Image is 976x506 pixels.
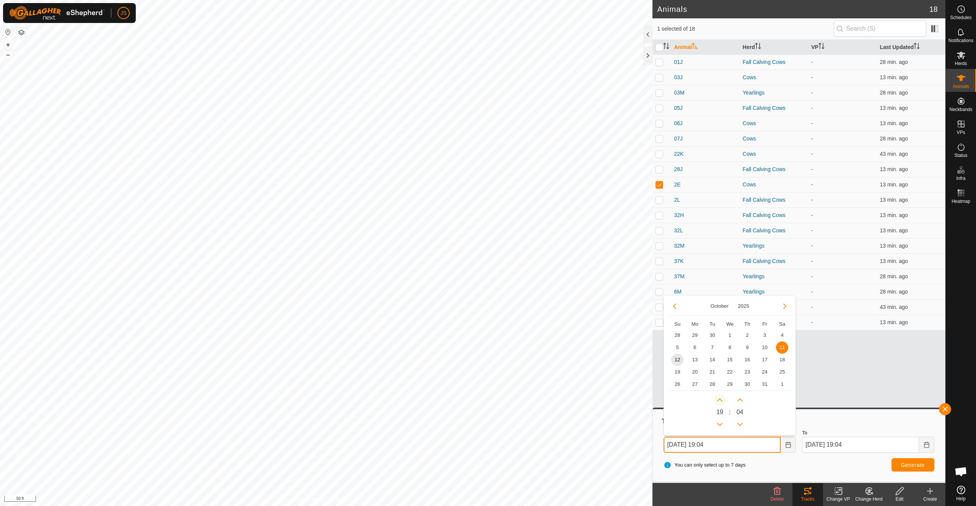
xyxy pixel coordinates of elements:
[741,366,753,378] span: 23
[663,44,669,50] p-sorticon: Activate to sort
[704,366,721,378] td: 21
[689,329,701,341] span: 29
[956,176,965,181] span: Infra
[743,242,805,250] div: Yearlings
[929,3,938,15] span: 18
[689,378,701,390] span: 27
[686,378,704,390] td: 27
[671,366,683,378] span: 19
[743,150,805,158] div: Cows
[669,341,686,354] td: 5
[691,321,698,327] span: Mo
[759,378,771,390] span: 31
[952,199,970,204] span: Heatmap
[880,304,908,310] span: Oct 12, 2025, 6:20 PM
[704,378,721,390] td: 28
[743,73,805,82] div: Cows
[811,166,813,172] app-display-virtual-paddock-transition: -
[743,135,805,143] div: Cows
[3,50,13,59] button: –
[689,354,701,366] span: 13
[704,341,721,354] td: 7
[880,151,908,157] span: Oct 12, 2025, 6:20 PM
[880,166,908,172] span: Oct 12, 2025, 6:50 PM
[773,341,791,354] td: 11
[669,329,686,341] td: 28
[674,135,683,143] span: 07J
[759,329,771,341] span: 3
[671,329,683,341] span: 28
[706,354,719,366] span: 14
[880,319,908,325] span: Oct 12, 2025, 6:50 PM
[686,341,704,354] td: 6
[779,300,791,312] button: Next Month
[811,120,813,126] app-display-virtual-paddock-transition: -
[674,58,683,66] span: 01J
[818,44,825,50] p-sorticon: Activate to sort
[759,354,771,366] span: 17
[950,460,973,483] div: Open chat
[811,304,813,310] app-display-virtual-paddock-transition: -
[948,38,973,43] span: Notifications
[674,257,683,265] span: 37K
[834,21,926,37] input: Search (S)
[756,378,774,390] td: 31
[880,105,908,111] span: Oct 12, 2025, 6:50 PM
[657,5,929,14] h2: Animals
[739,366,756,378] td: 23
[714,418,726,431] p-button: Previous Hour
[674,273,684,281] span: 37M
[877,40,945,55] th: Last Updated
[743,165,805,173] div: Fall Calving Cows
[773,329,791,341] td: 4
[776,378,788,390] span: 1
[674,119,683,127] span: 06J
[776,341,788,354] span: 11
[741,378,753,390] span: 30
[120,9,127,17] span: JS
[743,196,805,204] div: Fall Calving Cows
[671,354,683,366] span: 12
[674,321,680,327] span: Su
[686,366,704,378] td: 20
[955,61,967,66] span: Herds
[915,496,945,503] div: Create
[734,394,746,406] p-button: Next Minute
[674,227,683,235] span: 32L
[686,354,704,366] td: 13
[669,300,681,312] button: Previous Month
[721,341,739,354] td: 8
[674,165,683,173] span: 28J
[708,302,732,310] button: Choose Month
[674,73,683,82] span: 03J
[674,150,683,158] span: 22K
[901,462,925,468] span: Generate
[741,329,753,341] span: 2
[773,354,791,366] td: 18
[17,28,26,37] button: Map Layers
[781,437,796,453] button: Choose Date
[808,40,877,55] th: VP
[811,181,813,188] app-display-virtual-paddock-transition: -
[880,135,908,142] span: Oct 12, 2025, 6:35 PM
[689,341,701,354] span: 6
[946,483,976,504] a: Help
[704,354,721,366] td: 14
[771,496,784,502] span: Delete
[674,242,684,250] span: 32M
[689,366,701,378] span: 20
[669,366,686,378] td: 19
[744,321,750,327] span: Th
[880,273,908,279] span: Oct 12, 2025, 6:35 PM
[724,329,736,341] span: 1
[724,354,736,366] span: 15
[706,329,719,341] span: 30
[779,321,785,327] span: Sa
[721,366,739,378] td: 22
[721,354,739,366] td: 15
[721,329,739,341] td: 1
[743,273,805,281] div: Yearlings
[811,258,813,264] app-display-virtual-paddock-transition: -
[880,120,908,126] span: Oct 12, 2025, 6:50 PM
[880,243,908,249] span: Oct 12, 2025, 6:50 PM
